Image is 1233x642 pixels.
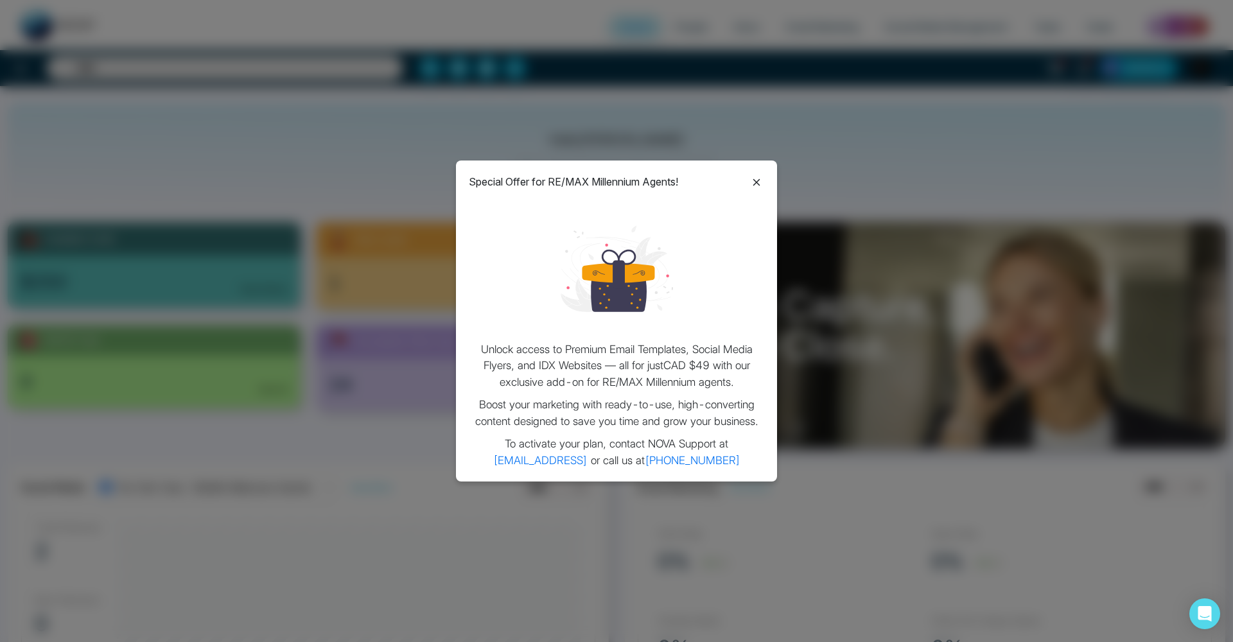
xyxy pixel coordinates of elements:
a: [PHONE_NUMBER] [645,454,740,467]
div: Open Intercom Messenger [1189,598,1220,629]
p: Unlock access to Premium Email Templates, Social Media Flyers, and IDX Websites — all for just CA... [469,342,764,391]
p: To activate your plan, contact NOVA Support at or call us at [469,436,764,469]
img: loading [561,213,673,325]
a: [EMAIL_ADDRESS] [493,454,588,467]
p: Special Offer for RE/MAX Millennium Agents! [469,174,678,189]
p: Boost your marketing with ready-to-use, high-converting content designed to save you time and gro... [469,397,764,429]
